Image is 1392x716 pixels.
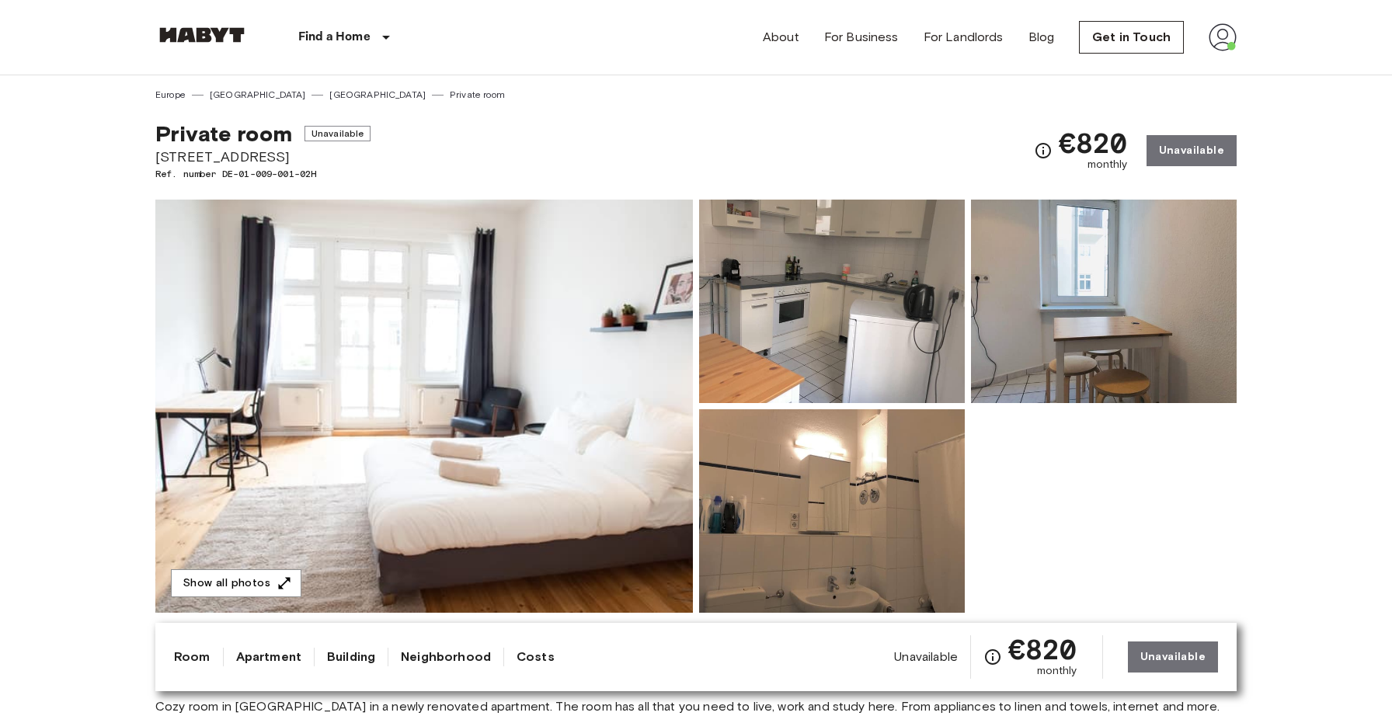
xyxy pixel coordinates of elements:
a: Get in Touch [1079,21,1184,54]
a: Building [327,648,375,666]
svg: Check cost overview for full price breakdown. Please note that discounts apply to new joiners onl... [1034,141,1053,160]
span: €820 [1059,129,1128,157]
svg: Check cost overview for full price breakdown. Please note that discounts apply to new joiners onl... [983,648,1002,666]
a: [GEOGRAPHIC_DATA] [210,88,306,102]
a: For Business [824,28,899,47]
span: Unavailable [894,648,958,666]
span: €820 [1008,635,1077,663]
a: [GEOGRAPHIC_DATA] [329,88,426,102]
span: [STREET_ADDRESS] [155,147,371,167]
a: About [763,28,799,47]
img: avatar [1209,23,1237,51]
img: Habyt [155,27,249,43]
span: Private room [155,120,292,147]
span: monthly [1087,157,1128,172]
a: Private room [450,88,505,102]
a: Blog [1028,28,1055,47]
a: Apartment [236,648,301,666]
img: Picture of unit DE-01-009-001-02H [699,200,965,403]
a: For Landlords [924,28,1004,47]
img: Picture of unit DE-01-009-001-02H [699,409,965,613]
span: Ref. number DE-01-009-001-02H [155,167,371,181]
a: Europe [155,88,186,102]
span: monthly [1037,663,1077,679]
span: Unavailable [304,126,371,141]
button: Show all photos [171,569,301,598]
span: Cozy room in [GEOGRAPHIC_DATA] in a newly renovated apartment. The room has all that you need to ... [155,698,1237,715]
a: Room [174,648,211,666]
a: Costs [517,648,555,666]
img: Picture of unit DE-01-009-001-02H [971,200,1237,403]
p: Find a Home [298,28,371,47]
a: Neighborhood [401,648,491,666]
img: Marketing picture of unit DE-01-009-001-02H [155,200,693,613]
